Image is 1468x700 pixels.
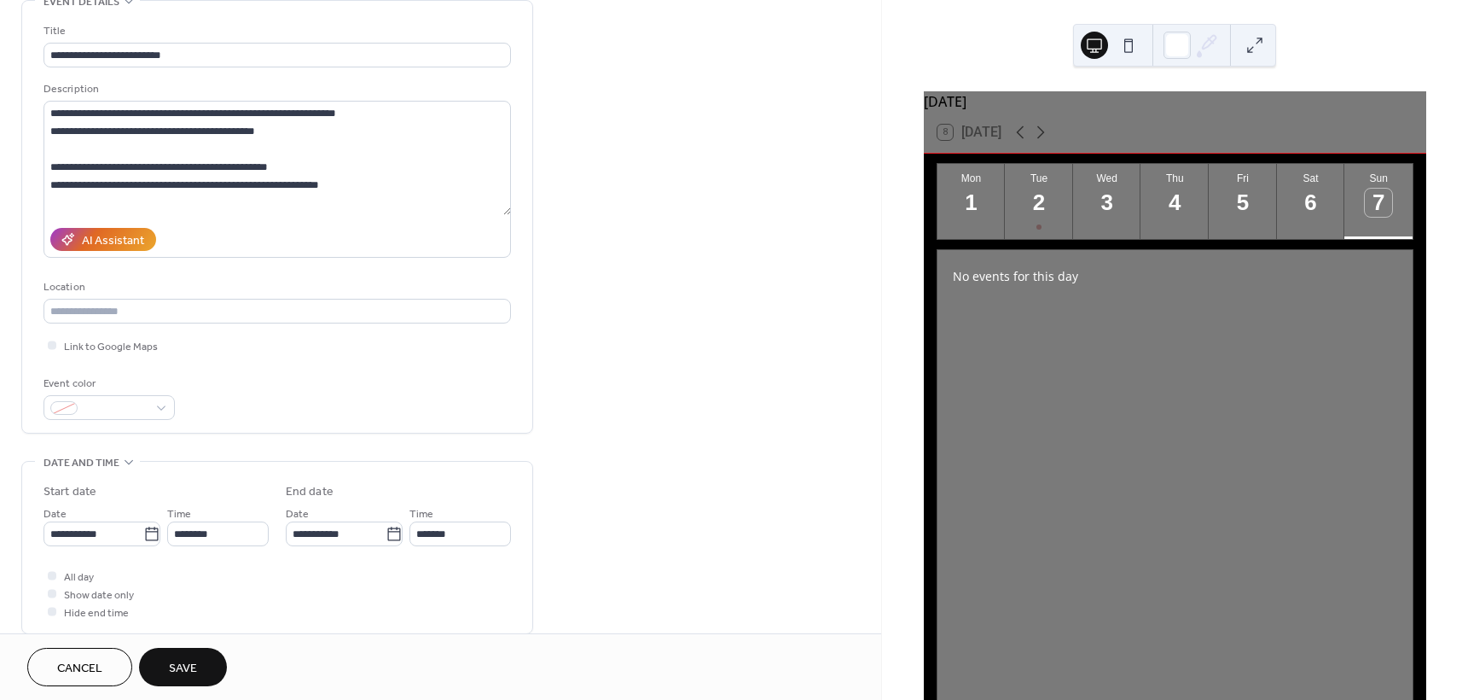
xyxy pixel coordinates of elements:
div: AI Assistant [82,232,144,250]
span: All day [64,569,94,586]
div: Location [44,278,508,296]
div: Wed [1078,172,1136,184]
span: Save [169,660,197,678]
div: Mon [943,172,1001,184]
div: Sat [1282,172,1340,184]
div: Title [44,22,508,40]
button: Wed3 [1073,164,1141,239]
button: Save [139,648,227,686]
div: 5 [1229,189,1257,217]
span: Time [167,505,191,523]
button: Tue2 [1005,164,1073,239]
div: Tue [1010,172,1068,184]
span: Date and time [44,454,119,472]
button: Mon1 [937,164,1006,239]
div: Thu [1146,172,1204,184]
div: 1 [957,189,985,217]
div: [DATE] [924,91,1426,112]
span: Cancel [57,660,102,678]
span: Hide end time [64,604,129,622]
button: Sat6 [1277,164,1345,239]
div: Sun [1349,172,1407,184]
button: Fri5 [1209,164,1277,239]
div: 2 [1025,189,1053,217]
button: Cancel [27,648,132,686]
div: End date [286,483,334,501]
span: Show date only [64,586,134,604]
div: 6 [1297,189,1325,217]
div: 3 [1093,189,1121,217]
button: AI Assistant [50,228,156,251]
div: Start date [44,483,96,501]
div: Description [44,80,508,98]
div: 4 [1161,189,1189,217]
div: Fri [1214,172,1272,184]
span: Date [286,505,309,523]
span: Date [44,505,67,523]
span: Time [409,505,433,523]
span: Link to Google Maps [64,338,158,356]
button: Thu4 [1140,164,1209,239]
div: Event color [44,375,171,393]
div: No events for this day [939,256,1410,296]
div: 7 [1365,189,1393,217]
button: Sun7 [1344,164,1413,239]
